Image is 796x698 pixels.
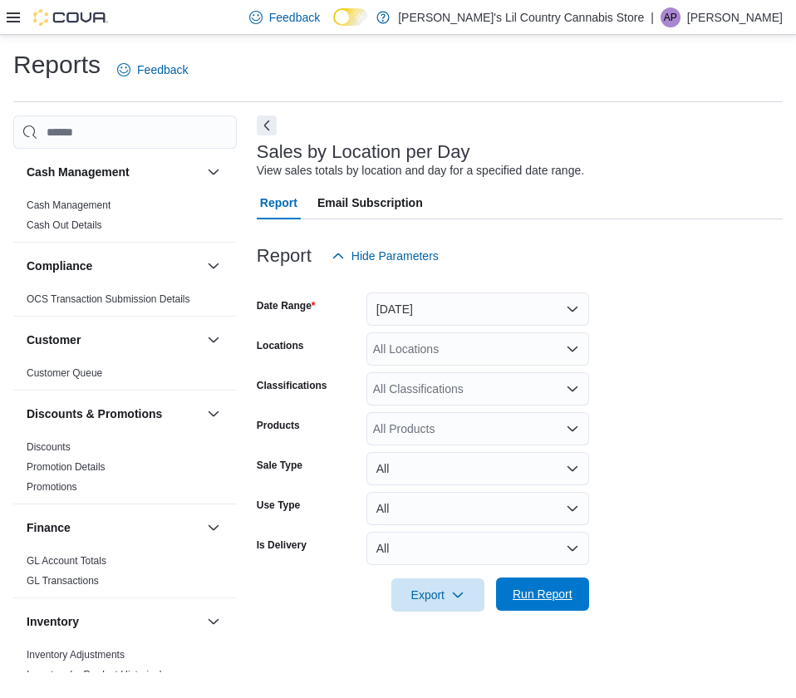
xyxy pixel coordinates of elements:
span: OCS Transaction Submission Details [27,292,190,306]
span: Cash Management [27,199,111,212]
div: Cash Management [13,195,237,242]
button: Cash Management [27,164,200,180]
p: [PERSON_NAME]'s Lil Country Cannabis Store [398,7,644,27]
h3: Report [257,246,312,266]
button: Inventory [204,612,224,632]
label: Sale Type [257,459,302,472]
h3: Finance [27,519,71,536]
a: Inventory Adjustments [27,649,125,661]
button: Finance [204,518,224,538]
span: Run Report [513,586,572,602]
span: GL Account Totals [27,554,106,568]
a: Inventory by Product Historical [27,669,162,681]
button: Hide Parameters [325,239,445,273]
a: Feedback [243,1,327,34]
button: Open list of options [566,342,579,356]
button: All [366,532,589,565]
h3: Sales by Location per Day [257,142,470,162]
span: Customer Queue [27,366,102,380]
button: Cash Management [204,162,224,182]
a: OCS Transaction Submission Details [27,293,190,305]
button: Discounts & Promotions [27,406,200,422]
div: Discounts & Promotions [13,437,237,504]
input: Dark Mode [333,8,368,26]
img: Cova [33,9,108,26]
h3: Customer [27,332,81,348]
span: Hide Parameters [351,248,439,264]
span: Email Subscription [317,186,423,219]
span: GL Transactions [27,574,99,587]
button: Compliance [204,256,224,276]
a: Promotions [27,481,77,493]
h3: Compliance [27,258,92,274]
label: Use Type [257,499,300,512]
a: Cash Management [27,199,111,211]
span: Feedback [137,61,188,78]
button: Customer [27,332,200,348]
button: Finance [27,519,200,536]
span: Dark Mode [333,26,334,27]
button: Open list of options [566,382,579,396]
button: Run Report [496,578,589,611]
span: Report [260,186,297,219]
h3: Inventory [27,613,79,630]
button: Discounts & Promotions [204,404,224,424]
div: Customer [13,363,237,390]
button: [DATE] [366,292,589,326]
span: AP [664,7,677,27]
a: GL Transactions [27,575,99,587]
span: Inventory by Product Historical [27,668,162,681]
span: Export [401,578,474,612]
span: Cash Out Details [27,219,102,232]
button: Inventory [27,613,200,630]
h3: Discounts & Promotions [27,406,162,422]
label: Locations [257,339,304,352]
label: Is Delivery [257,538,307,552]
a: GL Account Totals [27,555,106,567]
div: Compliance [13,289,237,316]
button: Customer [204,330,224,350]
div: View sales totals by location and day for a specified date range. [257,162,584,179]
span: Feedback [269,9,320,26]
button: Compliance [27,258,200,274]
span: Promotion Details [27,460,106,474]
a: Cash Out Details [27,219,102,231]
h1: Reports [13,48,101,81]
label: Products [257,419,300,432]
a: Feedback [111,53,194,86]
span: Inventory Adjustments [27,648,125,661]
button: All [366,492,589,525]
a: Discounts [27,441,71,453]
button: Open list of options [566,422,579,435]
button: Export [391,578,484,612]
div: Alexis Peters [661,7,681,27]
p: [PERSON_NAME] [687,7,783,27]
button: Next [257,116,277,135]
a: Customer Queue [27,367,102,379]
button: All [366,452,589,485]
span: Discounts [27,440,71,454]
p: | [651,7,654,27]
span: Promotions [27,480,77,494]
a: Promotion Details [27,461,106,473]
h3: Cash Management [27,164,130,180]
div: Finance [13,551,237,597]
label: Date Range [257,299,316,312]
label: Classifications [257,379,327,392]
